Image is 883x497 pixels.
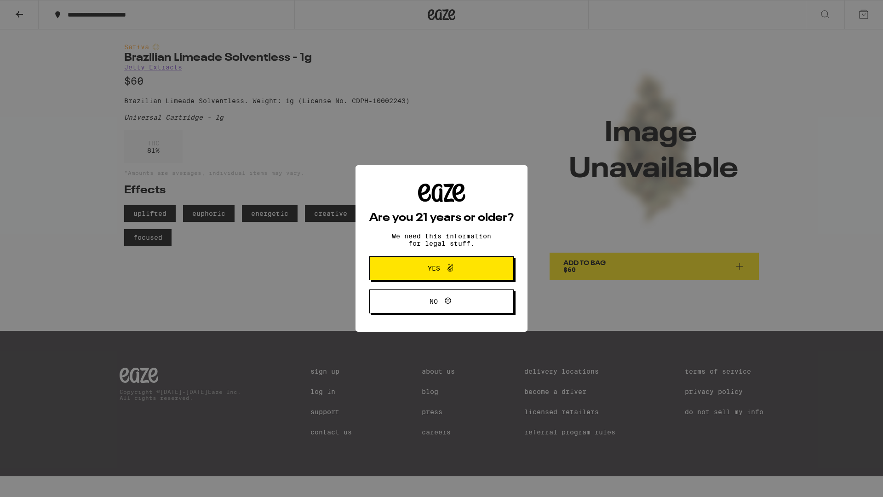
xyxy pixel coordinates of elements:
p: We need this information for legal stuff. [384,232,499,247]
button: Yes [369,256,514,280]
button: No [369,289,514,313]
iframe: Opens a widget where you can find more information [826,469,874,492]
span: Yes [428,265,440,272]
span: No [430,298,438,305]
h2: Are you 21 years or older? [369,213,514,224]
